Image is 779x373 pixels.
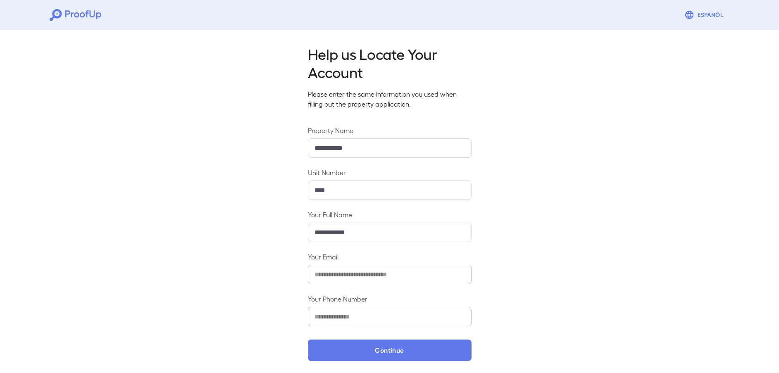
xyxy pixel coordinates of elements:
[308,210,472,219] label: Your Full Name
[308,89,472,109] p: Please enter the same information you used when filling out the property application.
[681,7,729,23] button: Espanõl
[308,340,472,361] button: Continue
[308,252,472,261] label: Your Email
[308,168,472,177] label: Unit Number
[308,294,472,304] label: Your Phone Number
[308,126,472,135] label: Property Name
[308,45,472,81] h2: Help us Locate Your Account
